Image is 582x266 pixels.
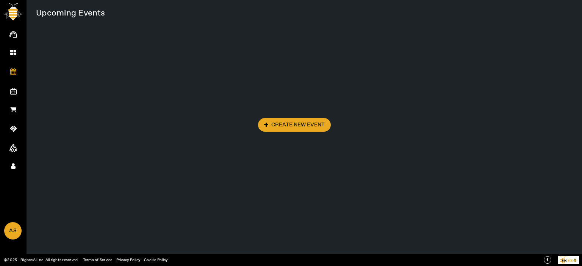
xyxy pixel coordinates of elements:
tspan: owe [561,256,564,258]
a: Cookie Policy [144,257,167,263]
a: ©2025 - BigbeeAI Inc. All rights reserved. [4,257,79,263]
tspan: P [560,256,561,258]
img: bigbee-logo.png [4,3,22,20]
a: Privacy Policy [116,257,141,263]
div: Upcoming Events [36,9,302,17]
a: AS [4,222,22,240]
button: Create New Event [258,118,331,132]
a: Terms of Service [83,257,113,263]
span: AS [5,223,21,239]
span: Create New Event [264,121,325,129]
tspan: r [564,256,565,258]
tspan: ed By [564,256,568,258]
